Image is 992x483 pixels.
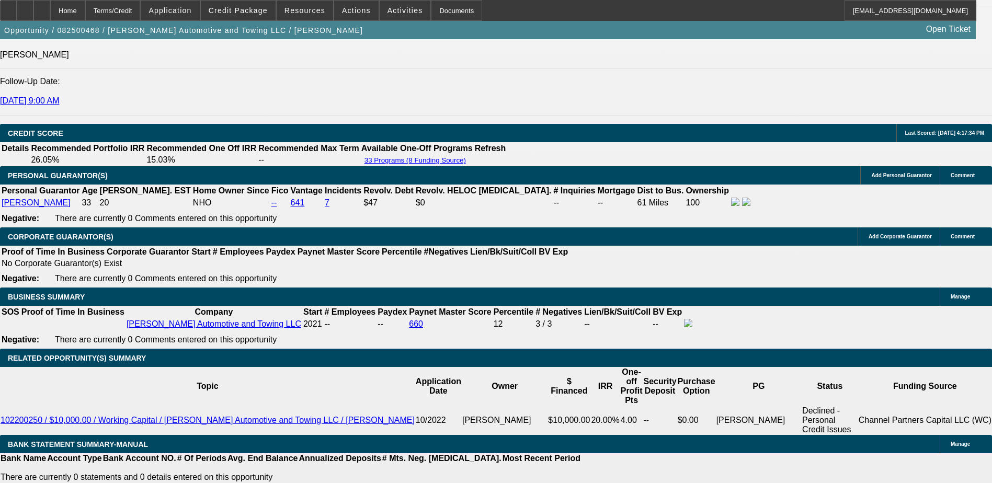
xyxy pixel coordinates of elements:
[21,307,125,317] th: Proof of Time In Business
[802,406,858,435] td: Declined - Personal Credit Issues
[731,198,739,206] img: facebook-icon.png
[30,143,145,154] th: Recommended Portfolio IRR
[462,406,548,435] td: [PERSON_NAME]
[146,143,257,154] th: Recommended One Off IRR
[192,197,270,209] td: NHO
[643,367,677,406] th: Security Deposit
[334,1,379,20] button: Actions
[502,453,581,464] th: Most Recent Period
[141,1,199,20] button: Application
[922,20,975,38] a: Open Ticket
[8,440,148,448] span: BANK STATEMENT SUMMARY-MANUAL
[291,198,305,207] a: 641
[590,367,620,406] th: IRR
[584,318,651,330] td: --
[858,406,992,435] td: Channel Partners Capital LLC (WC)
[597,197,636,209] td: --
[201,1,276,20] button: Credit Package
[284,6,325,15] span: Resources
[424,247,469,256] b: #Negatives
[258,143,360,154] th: Recommended Max Term
[4,26,363,34] span: Opportunity / 082500468 / [PERSON_NAME] Automotive and Towing LLC / [PERSON_NAME]
[191,247,210,256] b: Start
[324,307,375,316] b: # Employees
[415,406,462,435] td: 10/2022
[82,186,97,195] b: Age
[677,367,716,406] th: Purchase Option
[298,247,380,256] b: Paynet Master Score
[102,453,177,464] th: Bank Account NO.
[2,335,39,344] b: Negative:
[291,186,323,195] b: Vantage
[951,172,975,178] span: Comment
[2,274,39,283] b: Negative:
[195,307,233,316] b: Company
[684,319,692,327] img: facebook-icon.png
[652,318,682,330] td: --
[361,143,473,154] th: Available One-Off Programs
[277,1,333,20] button: Resources
[258,155,360,165] td: --
[951,294,970,300] span: Manage
[598,186,635,195] b: Mortgage
[30,155,145,165] td: 26.05%
[55,335,277,344] span: There are currently 0 Comments entered on this opportunity
[637,197,685,209] td: 61 Miles
[8,233,113,241] span: CORPORATE GUARANTOR(S)
[363,186,414,195] b: Revolv. Debt
[548,367,590,406] th: $ Financed
[905,130,984,136] span: Last Scored: [DATE] 4:17:34 PM
[146,155,257,165] td: 15.03%
[553,197,596,209] td: --
[415,367,462,406] th: Application Date
[474,143,507,154] th: Refresh
[324,319,330,328] span: --
[55,274,277,283] span: There are currently 0 Comments entered on this opportunity
[361,156,469,165] button: 33 Programs (8 Funding Source)
[1,143,29,154] th: Details
[869,234,932,239] span: Add Corporate Guarantor
[271,198,277,207] a: --
[494,319,533,329] div: 12
[55,214,277,223] span: There are currently 0 Comments entered on this opportunity
[470,247,537,256] b: Lien/Bk/Suit/Coll
[951,441,970,447] span: Manage
[127,319,301,328] a: [PERSON_NAME] Automotive and Towing LLC
[100,186,191,195] b: [PERSON_NAME]. EST
[387,6,423,15] span: Activities
[107,247,189,256] b: Corporate Guarantor
[1,258,573,269] td: No Corporate Guarantor(s) Exist
[1,307,20,317] th: SOS
[742,198,750,206] img: linkedin-icon.png
[266,247,295,256] b: Paydex
[858,367,992,406] th: Funding Source
[81,197,98,209] td: 33
[548,406,590,435] td: $10,000.00
[2,214,39,223] b: Negative:
[303,318,323,330] td: 2021
[1,416,415,424] a: 102200250 / $10,000.00 / Working Capital / [PERSON_NAME] Automotive and Towing LLC / [PERSON_NAME]
[303,307,322,316] b: Start
[590,406,620,435] td: 20.00%
[2,198,71,207] a: [PERSON_NAME]
[8,293,85,301] span: BUSINESS SUMMARY
[382,247,421,256] b: Percentile
[416,186,552,195] b: Revolv. HELOC [MEDICAL_DATA].
[462,367,548,406] th: Owner
[643,406,677,435] td: --
[539,247,568,256] b: BV Exp
[553,186,595,195] b: # Inquiries
[535,307,582,316] b: # Negatives
[415,197,552,209] td: $0
[686,186,729,195] b: Ownership
[213,247,264,256] b: # Employees
[325,186,361,195] b: Incidents
[494,307,533,316] b: Percentile
[1,247,105,257] th: Proof of Time In Business
[209,6,268,15] span: Credit Package
[716,367,802,406] th: PG
[951,234,975,239] span: Comment
[584,307,651,316] b: Lien/Bk/Suit/Coll
[409,319,423,328] a: 660
[377,318,407,330] td: --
